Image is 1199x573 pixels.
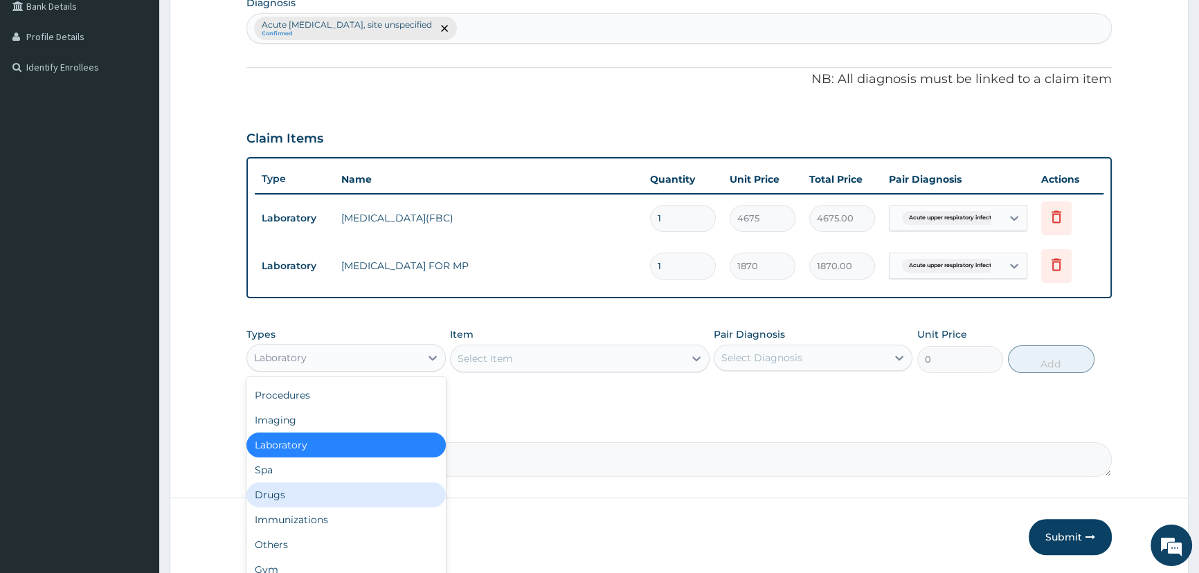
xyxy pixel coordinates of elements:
td: Laboratory [255,253,334,279]
th: Total Price [802,165,882,193]
span: We're online! [80,174,191,314]
small: Confirmed [262,30,432,37]
h3: Claim Items [246,131,323,147]
div: Select Diagnosis [721,351,802,365]
div: Minimize live chat window [227,7,260,40]
button: Add [1008,345,1094,373]
label: Types [246,329,276,340]
div: Select Item [458,352,513,365]
label: Item [450,327,474,341]
label: Comment [246,423,1112,435]
div: Drugs [246,482,445,507]
div: Spa [246,457,445,482]
span: Acute upper respiratory infect... [902,211,1002,225]
th: Pair Diagnosis [882,165,1034,193]
div: Procedures [246,383,445,408]
th: Type [255,166,334,192]
label: Unit Price [917,327,967,341]
span: remove selection option [438,22,451,35]
span: Acute upper respiratory infect... [902,259,1002,273]
th: Unit Price [723,165,802,193]
img: d_794563401_company_1708531726252_794563401 [26,69,56,104]
td: [MEDICAL_DATA] FOR MP [334,252,643,280]
label: Pair Diagnosis [714,327,785,341]
div: Imaging [246,408,445,433]
th: Name [334,165,643,193]
div: Laboratory [246,433,445,457]
textarea: Type your message and hit 'Enter' [7,378,264,426]
div: Chat with us now [72,78,233,95]
th: Quantity [643,165,723,193]
button: Submit [1029,519,1112,555]
div: Others [246,532,445,557]
p: Acute [MEDICAL_DATA], site unspecified [262,19,432,30]
p: NB: All diagnosis must be linked to a claim item [246,71,1112,89]
td: [MEDICAL_DATA](FBC) [334,204,643,232]
th: Actions [1034,165,1103,193]
div: Immunizations [246,507,445,532]
div: Laboratory [254,351,307,365]
td: Laboratory [255,206,334,231]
